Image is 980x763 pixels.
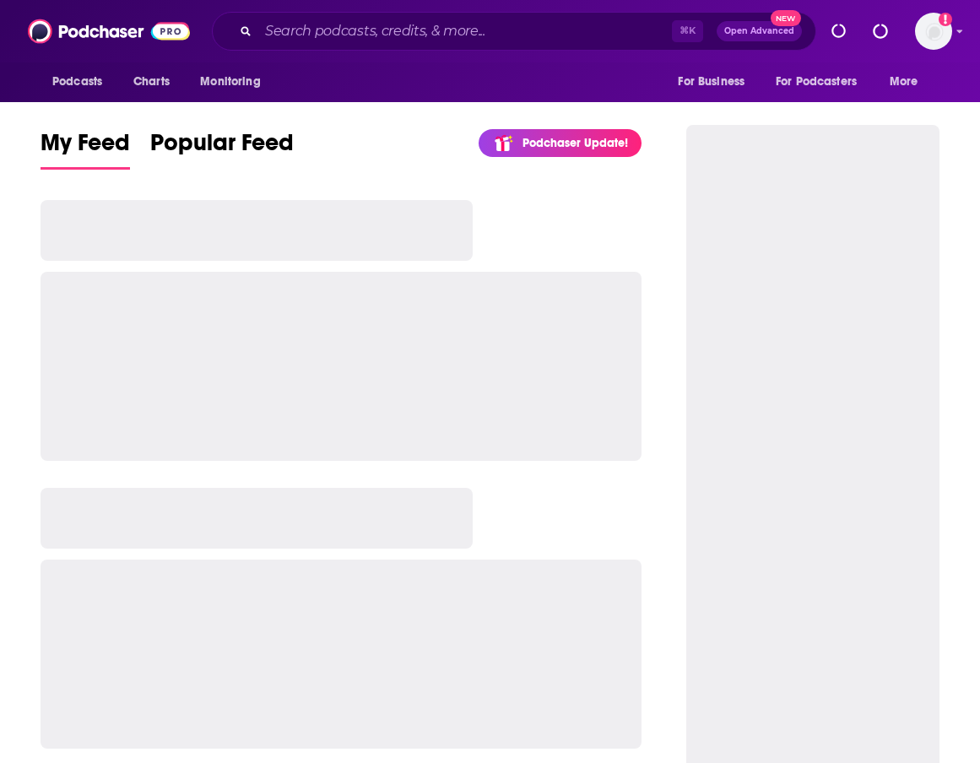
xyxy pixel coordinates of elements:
button: Show profile menu [915,13,952,50]
div: Search podcasts, credits, & more... [212,12,816,51]
span: My Feed [41,128,130,167]
button: Open AdvancedNew [717,21,802,41]
span: Logged in as charlottestone [915,13,952,50]
a: Charts [122,66,180,98]
svg: Email not verified [939,13,952,26]
button: open menu [878,66,939,98]
img: User Profile [915,13,952,50]
button: open menu [666,66,766,98]
button: open menu [41,66,124,98]
button: open menu [765,66,881,98]
span: ⌘ K [672,20,703,42]
span: More [890,70,918,94]
span: Charts [133,70,170,94]
span: Popular Feed [150,128,294,167]
span: Monitoring [200,70,260,94]
span: Open Advanced [724,27,794,35]
span: For Podcasters [776,70,857,94]
p: Podchaser Update! [522,136,628,150]
span: For Business [678,70,744,94]
span: New [771,10,801,26]
a: My Feed [41,128,130,170]
input: Search podcasts, credits, & more... [258,18,672,45]
img: Podchaser - Follow, Share and Rate Podcasts [28,15,190,47]
span: Podcasts [52,70,102,94]
a: Popular Feed [150,128,294,170]
button: open menu [188,66,282,98]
